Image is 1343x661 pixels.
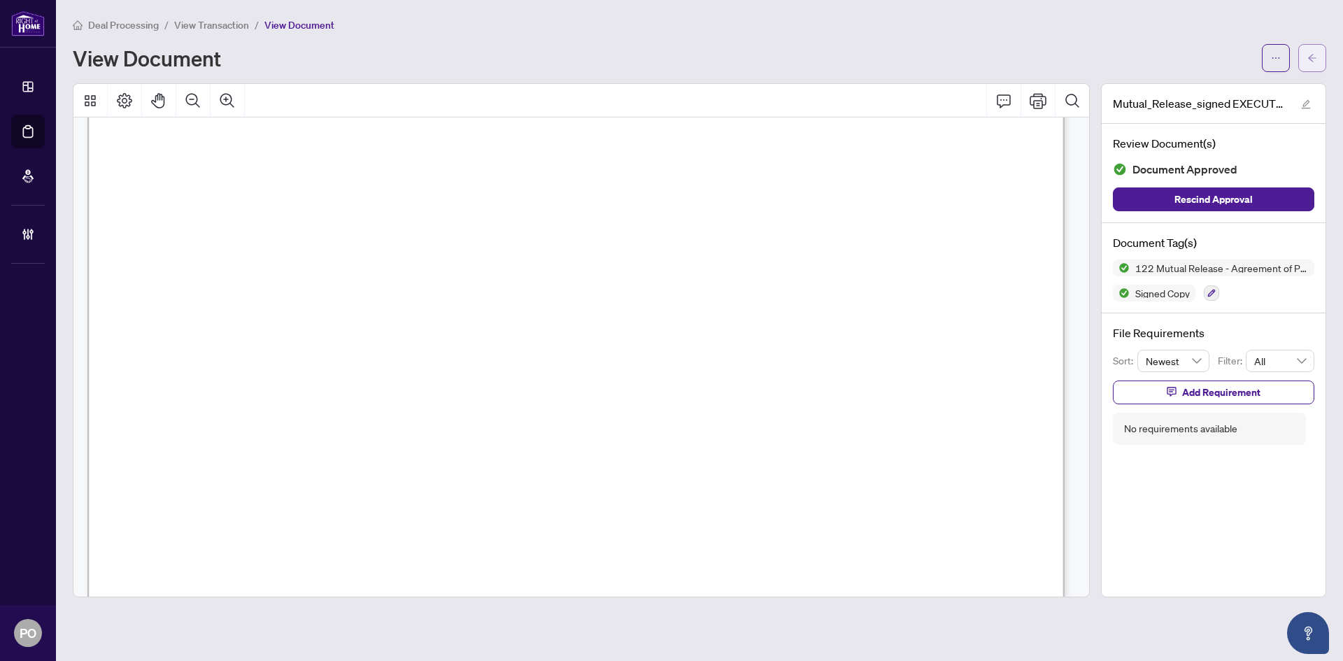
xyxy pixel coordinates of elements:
img: Status Icon [1113,285,1130,301]
span: All [1254,350,1306,371]
span: Mutual_Release_signed EXECUTED.pdf [1113,95,1288,112]
p: Filter: [1218,353,1246,369]
span: 122 Mutual Release - Agreement of Purchase and Sale [1130,263,1314,273]
span: ellipsis [1271,53,1281,63]
img: Document Status [1113,162,1127,176]
div: No requirements available [1124,421,1237,436]
button: Add Requirement [1113,381,1314,404]
li: / [255,17,259,33]
span: home [73,20,83,30]
span: arrow-left [1307,53,1317,63]
span: Signed Copy [1130,288,1195,298]
p: Sort: [1113,353,1137,369]
h4: File Requirements [1113,325,1314,341]
span: View Document [264,19,334,31]
img: Status Icon [1113,260,1130,276]
button: Open asap [1287,612,1329,654]
h4: Document Tag(s) [1113,234,1314,251]
button: Rescind Approval [1113,187,1314,211]
span: View Transaction [174,19,249,31]
span: Rescind Approval [1174,188,1253,211]
span: Document Approved [1132,160,1237,179]
h1: View Document [73,47,221,69]
li: / [164,17,169,33]
h4: Review Document(s) [1113,135,1314,152]
img: logo [11,10,45,36]
span: Deal Processing [88,19,159,31]
span: Newest [1146,350,1202,371]
span: edit [1301,99,1311,109]
span: PO [20,623,36,643]
span: Add Requirement [1182,381,1260,404]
